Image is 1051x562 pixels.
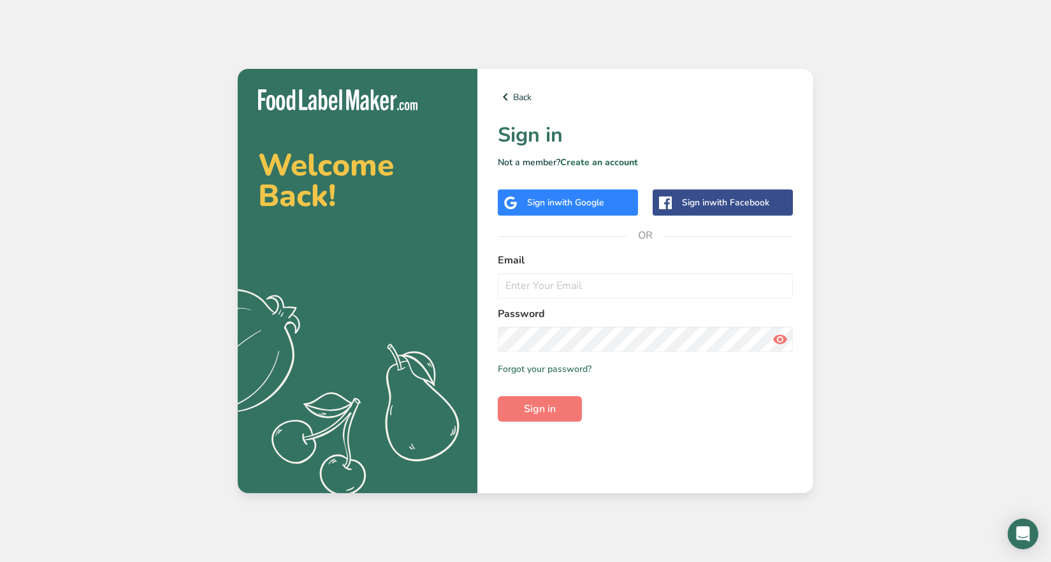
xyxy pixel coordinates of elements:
[554,196,604,209] span: with Google
[682,196,769,209] div: Sign in
[258,89,417,110] img: Food Label Maker
[258,150,457,211] h2: Welcome Back!
[527,196,604,209] div: Sign in
[498,89,793,105] a: Back
[709,196,769,209] span: with Facebook
[560,156,638,168] a: Create an account
[498,253,793,268] label: Email
[498,362,591,376] a: Forgot your password?
[1008,519,1038,549] div: Open Intercom Messenger
[498,396,582,422] button: Sign in
[498,156,793,169] p: Not a member?
[524,401,556,417] span: Sign in
[498,120,793,151] h1: Sign in
[498,273,793,299] input: Enter Your Email
[498,306,793,322] label: Password
[627,216,665,255] span: OR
